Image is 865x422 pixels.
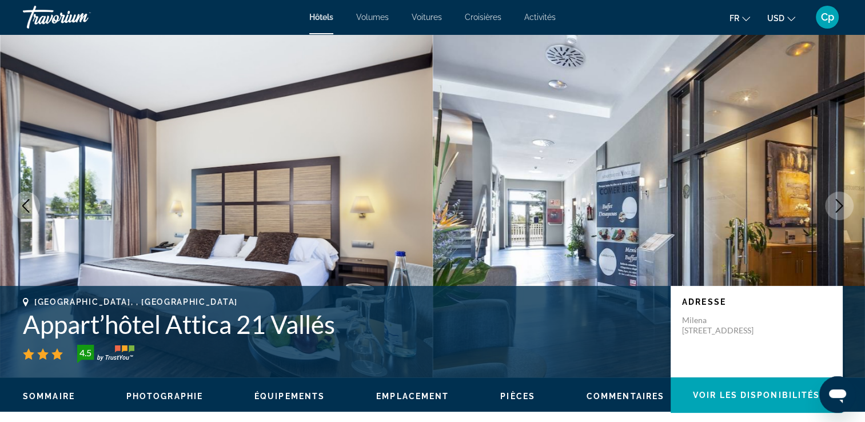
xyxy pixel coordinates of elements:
a: Activités [524,13,556,22]
button: Commentaires [587,391,664,401]
button: Voir les disponibilités [671,377,842,413]
button: Sommaire [23,391,75,401]
button: Équipements [254,391,325,401]
p: Adresse [682,297,831,306]
span: Emplacement [376,392,449,401]
button: Changer de devise [767,10,795,26]
span: Équipements [254,392,325,401]
h1: Appart’hôtel Attica 21 Vallés [23,309,659,339]
span: Commentaires [587,392,664,401]
button: Menu utilisateur [812,5,842,29]
iframe: Bouton de lancement de la fenêtre de messagerie [819,376,856,413]
a: Voitures [412,13,442,22]
button: Photographie [126,391,203,401]
span: Cp [821,11,834,23]
div: 4.5 [74,346,97,360]
a: Volumes [356,13,389,22]
span: Pièces [500,392,535,401]
a: Croisières [465,13,501,22]
span: USD [767,14,784,23]
span: Sommaire [23,392,75,401]
p: Milena [STREET_ADDRESS] [682,315,774,336]
span: [GEOGRAPHIC_DATA], , [GEOGRAPHIC_DATA] [34,297,238,306]
span: Photographie [126,392,203,401]
span: Voir les disponibilités [693,391,820,400]
a: Travorium [23,2,137,32]
button: Emplacement [376,391,449,401]
button: Changer la langue [730,10,750,26]
button: Pièces [500,391,535,401]
img: trustyou-badge-hor.svg [77,345,134,363]
button: Image suivante [825,192,854,220]
span: Fr [730,14,739,23]
a: Hôtels [309,13,333,22]
button: Image précédente [11,192,40,220]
